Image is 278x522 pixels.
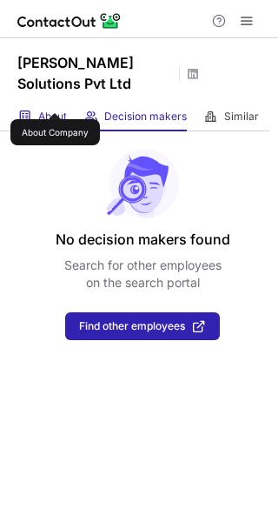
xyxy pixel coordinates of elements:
[65,312,220,340] button: Find other employees
[224,110,259,124] span: Similar
[104,110,187,124] span: Decision makers
[64,257,222,291] p: Search for other employees on the search portal
[56,229,230,250] header: No decision makers found
[105,149,180,218] img: No leads found
[17,10,122,31] img: ContactOut v5.3.10
[79,320,185,332] span: Find other employees
[17,52,174,94] h1: [PERSON_NAME] Solutions Pvt Ltd
[38,110,67,124] span: About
